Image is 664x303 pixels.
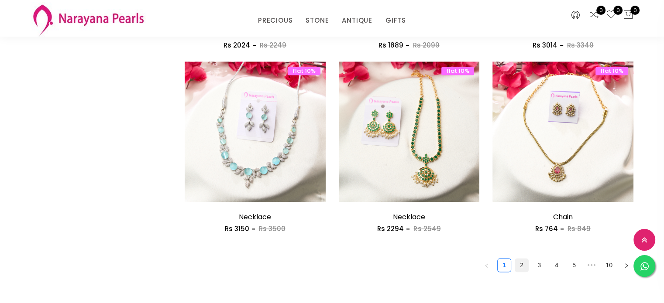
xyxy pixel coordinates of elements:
a: Necklace [393,212,425,222]
button: right [619,258,633,272]
li: 4 [550,258,564,272]
span: 0 [630,6,640,15]
li: 2 [515,258,529,272]
a: 0 [589,10,599,21]
span: Rs 2294 [377,224,404,233]
li: Next 5 Pages [585,258,599,272]
a: GIFTS [385,14,406,27]
li: 1 [497,258,511,272]
span: Rs 3014 [533,41,557,50]
a: ANTIQUE [342,14,372,27]
span: ••• [585,258,599,272]
span: left [484,263,489,268]
a: Necklace [239,212,271,222]
a: Necklace [239,28,271,38]
a: Necklace [547,28,579,38]
span: Rs 3500 [259,224,286,233]
li: Next Page [619,258,633,272]
li: 10 [602,258,616,272]
span: 0 [596,6,606,15]
span: right [624,263,629,268]
a: STONE [306,14,329,27]
a: 10 [602,259,616,272]
a: Chain [553,212,573,222]
a: 4 [550,259,563,272]
button: 0 [623,10,633,21]
li: 5 [567,258,581,272]
a: 1 [498,259,511,272]
span: Rs 2549 [413,224,440,233]
a: 2 [515,259,528,272]
span: Rs 2024 [224,41,250,50]
span: Rs 3349 [567,41,594,50]
span: Rs 3150 [225,224,249,233]
a: Necklace [393,28,425,38]
span: flat 10% [595,67,628,75]
li: Previous Page [480,258,494,272]
span: 0 [613,6,623,15]
span: Rs 764 [535,224,558,233]
button: left [480,258,494,272]
span: flat 10% [441,67,474,75]
a: 3 [533,259,546,272]
span: Rs 2099 [413,41,440,50]
span: flat 10% [288,67,320,75]
a: PRECIOUS [258,14,292,27]
li: 3 [532,258,546,272]
a: 5 [568,259,581,272]
span: Rs 849 [568,224,591,233]
span: Rs 2249 [260,41,286,50]
span: Rs 1889 [378,41,403,50]
a: 0 [606,10,616,21]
